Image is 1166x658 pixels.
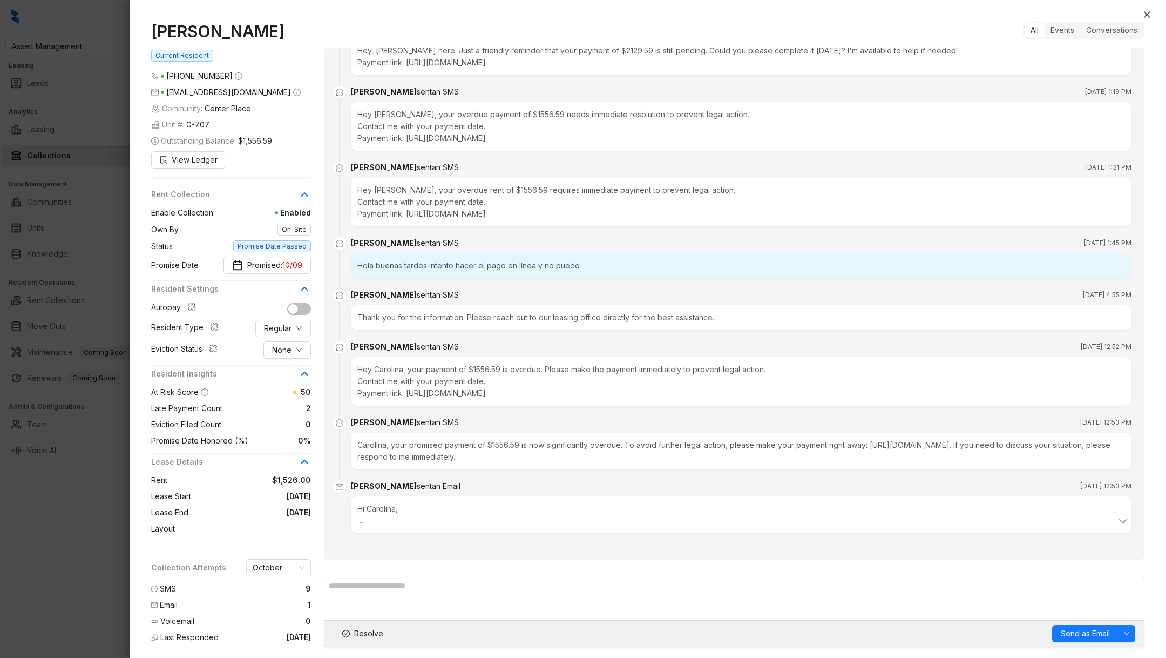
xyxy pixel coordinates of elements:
span: Status [151,240,173,252]
span: Email [160,599,178,611]
div: [PERSON_NAME] [351,86,459,98]
div: Hey [PERSON_NAME], your overdue rent of $1556.59 requires immediate payment to prevent legal acti... [351,178,1131,226]
img: Last Responded Icon [151,634,158,641]
span: G-707 [186,119,209,131]
span: down [296,325,302,332]
span: Promise Date Passed [233,240,311,252]
span: Promise Date Honored (%) [151,435,248,447]
span: sent an SMS [417,418,459,427]
span: Resolve [354,628,383,640]
span: sent an SMS [417,87,459,96]
div: [PERSON_NAME] [351,237,459,249]
span: Enabled [213,207,311,219]
button: Promise DatePromised: 10/09 [223,257,311,274]
span: Eviction Filed Count [151,419,221,431]
span: Lease End [151,507,188,519]
div: Autopay [151,301,200,315]
span: None [272,344,291,356]
span: Own By [151,224,179,236]
span: sent an SMS [417,238,459,247]
span: message [333,237,346,250]
img: building-icon [151,120,160,129]
span: sent an SMS [417,290,459,299]
div: [PERSON_NAME] [351,417,459,428]
span: Resident Settings [151,283,298,295]
span: Last Responded [160,632,219,643]
span: [DATE] 1:19 PM [1085,86,1131,97]
span: dollar [151,137,159,145]
span: Layout [151,523,175,535]
img: Promise Date [232,260,243,271]
span: Lease Start [151,491,191,502]
span: Promised: [247,259,302,271]
span: [DATE] [191,491,311,502]
span: [DATE] 12:53 PM [1080,481,1131,492]
div: Lease Details [151,456,311,474]
span: Current Resident [151,50,213,62]
div: Rent Collection [151,189,311,207]
span: 10/09 [282,259,302,271]
span: phone [151,72,159,80]
span: Rent [151,474,167,486]
span: check-circle [342,630,350,637]
span: info-circle [235,72,242,80]
div: segmented control [1023,22,1144,39]
div: Hola buenas tardes intento hacer el pago en línea y no puedo [351,253,1131,278]
span: Unit #: [151,119,209,131]
button: Send as Email [1052,625,1118,642]
span: mail [333,480,346,493]
span: [DATE] 4:55 PM [1083,290,1131,300]
button: Close [1141,8,1154,21]
span: $1,556.59 [238,135,272,147]
div: Hey [PERSON_NAME], your overdue payment of $1556.59 needs immediate resolution to prevent legal a... [351,102,1131,151]
span: info-circle [201,388,208,396]
h1: [PERSON_NAME] [151,22,311,41]
span: Outstanding Balance: [151,135,272,147]
span: Community: [151,103,251,115]
span: sent an SMS [417,163,459,172]
div: Events [1045,23,1080,38]
span: Regular [264,323,291,334]
div: Resident Insights [151,368,311,386]
span: Voicemail [160,615,194,627]
span: mail [151,89,159,96]
div: Thank you for the information. Please reach out to our leasing office directly for the best assis... [351,305,1131,330]
div: [PERSON_NAME] [351,480,460,492]
button: Resolve [333,625,392,642]
span: info-circle [293,89,301,96]
div: Eviction Status [151,343,222,357]
span: [DATE] 1:31 PM [1085,162,1131,173]
img: Voicemail Icon [151,618,158,625]
span: Promise Date [151,259,199,271]
span: 2 [222,402,311,414]
span: 0% [248,435,311,447]
span: Enable Collection [151,207,213,219]
span: Lease Details [151,456,298,468]
span: 0 [221,419,311,431]
span: [PHONE_NUMBER] [166,71,233,80]
div: Conversations [1080,23,1143,38]
span: At Risk Score [151,387,199,397]
button: View Ledger [151,151,226,169]
span: [DATE] 12:53 PM [1080,417,1131,428]
span: [DATE] 1:45 PM [1084,238,1131,249]
div: Hey, [PERSON_NAME] here. Just a friendly reminder that your payment of $2129.59 is still pending.... [351,38,1131,75]
span: View Ledger [172,154,218,166]
div: Resident Settings [151,283,311,301]
span: close [1143,10,1151,19]
button: Nonedown [263,341,311,359]
span: $1,526.00 [167,474,311,486]
span: message [333,341,346,354]
div: Hi Carolina, This is [PERSON_NAME] from [GEOGRAPHIC_DATA]. Your promised payment of $1556.59 is n... [357,503,1125,527]
span: message [333,86,346,99]
img: building-icon [151,104,160,113]
span: sent an Email [417,481,460,491]
span: On-Site [277,224,311,236]
span: message [333,417,346,429]
span: sent an SMS [417,342,459,351]
span: Resident Insights [151,368,298,380]
span: [DATE] [287,632,311,643]
span: down [296,347,302,353]
span: Late Payment Count [151,402,222,414]
span: mail [151,602,158,608]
